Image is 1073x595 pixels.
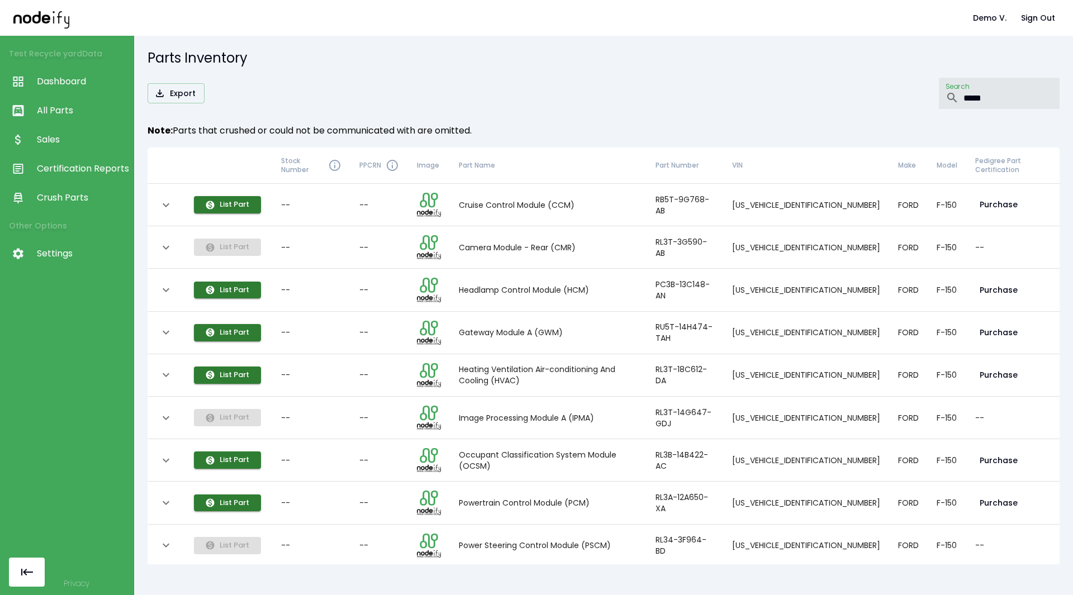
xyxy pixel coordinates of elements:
img: part image [417,321,441,345]
td: [US_VEHICLE_IDENTIFICATION_NUMBER] [723,397,889,439]
td: Occupant Classification System Module (OCSM) [450,439,647,482]
th: Image [408,147,450,184]
td: Gateway Module A (GWM) [450,312,647,354]
td: -- [350,397,408,439]
td: Heating Ventilation Air-conditioning And Cooling (HVAC) [450,354,647,397]
td: -- [350,226,408,269]
span: All Parts [37,104,128,117]
td: RL3T-3G590-AB [647,226,723,269]
div: -- [281,327,341,338]
div: -- [281,412,341,423]
span: Settings [37,247,128,260]
span: List this part for sale [194,198,261,210]
button: expand row [156,196,175,215]
th: Part Name [450,147,647,184]
div: -- [281,284,341,296]
button: Demo V. [968,8,1011,28]
th: Make [889,147,928,184]
button: List Part [194,451,261,469]
td: -- [350,184,408,226]
td: FORD [889,269,928,311]
td: Camera Module - Rear (CMR) [450,226,647,269]
div: -- [281,369,341,380]
button: List Part [194,494,261,512]
td: FORD [889,226,928,269]
td: -- [350,354,408,397]
th: Pedigree Part Certification [966,147,1060,184]
td: -- [966,226,1060,269]
h5: Parts Inventory [148,49,1060,67]
td: [US_VEHICLE_IDENTIFICATION_NUMBER] [723,184,889,226]
button: expand row [156,365,175,384]
button: expand row [156,408,175,427]
td: Powertrain Control Module (PCM) [450,482,647,524]
img: nodeify [13,7,69,28]
button: Export [148,83,205,104]
td: F-150 [928,269,966,311]
td: Image Processing Module A (IPMA) [450,397,647,439]
button: Purchase [975,194,1022,215]
td: PC3B-13C148-AN [647,269,723,311]
td: F-150 [928,226,966,269]
td: Power Steering Control Module (PSCM) [450,525,647,567]
strong: Note: [148,124,173,137]
span: List this part for sale [194,284,261,295]
label: Search [946,82,969,91]
td: -- [350,525,408,567]
td: F-150 [928,525,966,567]
td: F-150 [928,482,966,524]
td: F-150 [928,312,966,354]
img: part image [417,448,441,472]
button: Purchase [975,493,1022,513]
img: part image [417,406,441,430]
td: FORD [889,482,928,524]
td: FORD [889,525,928,567]
span: Dashboard [37,75,128,88]
td: -- [966,397,1060,439]
td: RL3T-14G647-GDJ [647,397,723,439]
button: Purchase [975,450,1022,471]
td: [US_VEHICLE_IDENTIFICATION_NUMBER] [723,439,889,482]
div: -- [281,199,341,211]
div: Stock Number [281,156,341,174]
span: Crush Parts [37,191,128,204]
div: -- [281,455,341,466]
img: part image [417,363,441,387]
button: List Part [194,366,261,384]
td: F-150 [928,439,966,482]
td: RL3A-12A650-XA [647,482,723,524]
span: List this part for sale [194,326,261,337]
th: VIN [723,147,889,184]
span: List this part for sale [194,497,261,508]
div: -- [281,497,341,508]
td: RL3B-14B422-AC [647,439,723,482]
td: [US_VEHICLE_IDENTIFICATION_NUMBER] [723,226,889,269]
button: expand row [156,238,175,257]
td: -- [966,525,1060,567]
td: [US_VEHICLE_IDENTIFICATION_NUMBER] [723,269,889,311]
td: [US_VEHICLE_IDENTIFICATION_NUMBER] [723,525,889,567]
td: RU5T-14H474-TAH [647,312,723,354]
td: F-150 [928,397,966,439]
td: Cruise Control Module (CCM) [450,184,647,226]
img: part image [417,491,441,515]
td: FORD [889,184,928,226]
td: -- [350,482,408,524]
div: -- [281,242,341,253]
td: [US_VEHICLE_IDENTIFICATION_NUMBER] [723,312,889,354]
th: Part Number [647,147,723,184]
td: F-150 [928,354,966,397]
button: List Part [194,324,261,341]
td: FORD [889,439,928,482]
span: List this part for sale [194,454,261,465]
button: expand row [156,536,175,555]
td: Headlamp Control Module (HCM) [450,269,647,311]
td: FORD [889,354,928,397]
span: Certification Reports [37,162,128,175]
td: [US_VEHICLE_IDENTIFICATION_NUMBER] [723,354,889,397]
img: part image [417,278,441,302]
button: expand row [156,493,175,512]
td: [US_VEHICLE_IDENTIFICATION_NUMBER] [723,482,889,524]
img: part image [417,193,441,217]
td: -- [350,269,408,311]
